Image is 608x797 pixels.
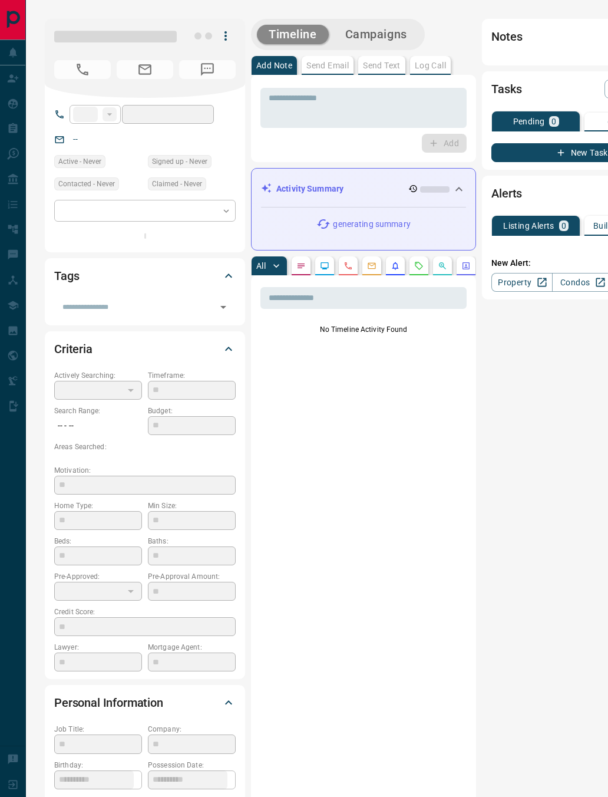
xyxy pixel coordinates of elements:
[54,416,142,436] p: -- - --
[333,218,410,230] p: generating summary
[461,261,471,271] svg: Agent Actions
[152,156,207,167] span: Signed up - Never
[261,178,466,200] div: Activity Summary
[54,406,142,416] p: Search Range:
[438,261,447,271] svg: Opportunities
[54,442,236,452] p: Areas Searched:
[54,500,142,511] p: Home Type:
[54,335,236,363] div: Criteria
[256,61,292,70] p: Add Note
[491,273,552,292] a: Property
[54,571,142,582] p: Pre-Approved:
[54,689,236,717] div: Personal Information
[54,693,163,712] h2: Personal Information
[215,299,232,315] button: Open
[148,500,236,511] p: Min Size:
[491,27,522,46] h2: Notes
[148,724,236,735] p: Company:
[73,134,78,144] a: --
[491,184,522,203] h2: Alerts
[54,760,142,770] p: Birthday:
[414,261,424,271] svg: Requests
[152,178,202,190] span: Claimed - Never
[54,724,142,735] p: Job Title:
[257,25,329,44] button: Timeline
[513,117,545,126] p: Pending
[561,222,566,230] p: 0
[148,406,236,416] p: Budget:
[148,760,236,770] p: Possession Date:
[491,80,521,98] h2: Tasks
[256,262,266,270] p: All
[320,261,329,271] svg: Lead Browsing Activity
[54,262,236,290] div: Tags
[54,770,134,789] input: Choose date
[148,770,227,789] input: Choose date
[54,370,142,381] p: Actively Searching:
[148,536,236,546] p: Baths:
[117,60,173,79] span: No Email
[148,642,236,653] p: Mortgage Agent:
[551,117,556,126] p: 0
[179,60,236,79] span: No Number
[148,571,236,582] p: Pre-Approval Amount:
[343,261,353,271] svg: Calls
[296,261,306,271] svg: Notes
[503,222,554,230] p: Listing Alerts
[391,261,400,271] svg: Listing Alerts
[260,324,467,335] p: No Timeline Activity Found
[54,536,142,546] p: Beds:
[54,642,142,653] p: Lawyer:
[276,183,343,195] p: Activity Summary
[148,370,236,381] p: Timeframe:
[54,60,111,79] span: No Number
[333,25,419,44] button: Campaigns
[58,178,115,190] span: Contacted - Never
[54,340,92,358] h2: Criteria
[54,266,79,285] h2: Tags
[54,607,236,617] p: Credit Score:
[54,465,236,476] p: Motivation:
[367,261,376,271] svg: Emails
[58,156,101,167] span: Active - Never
